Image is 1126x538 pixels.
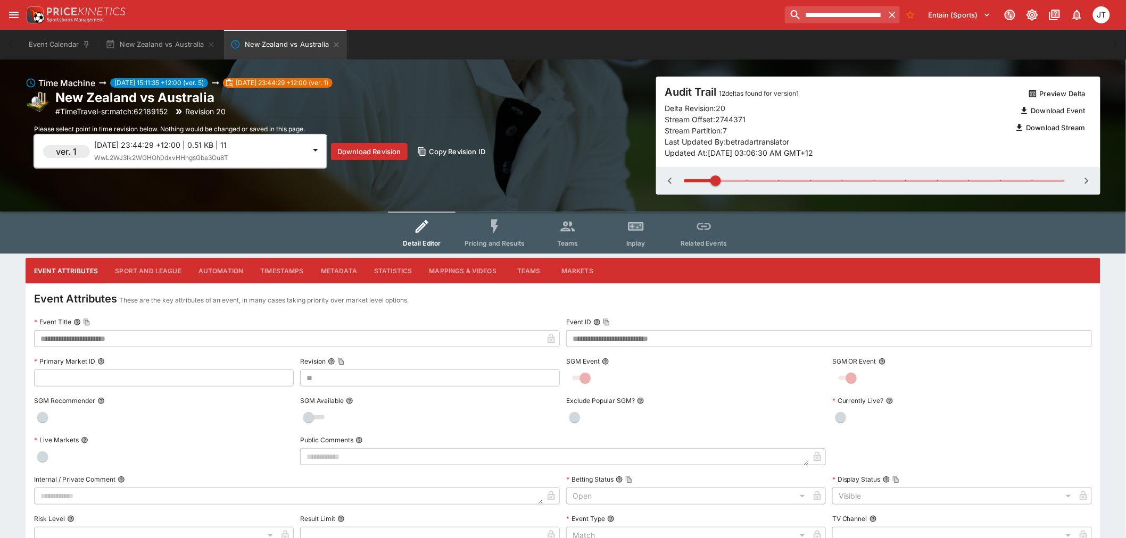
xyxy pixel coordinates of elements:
p: Public Comments [300,435,353,444]
span: 12 deltas found for version 1 [719,89,799,97]
h2: Copy To Clipboard [55,89,226,106]
button: Statistics [366,258,421,283]
span: Please select point in time revision below. Nothing would be changed or saved in this page. [34,125,305,133]
p: Stream Offset: 2744371 Stream Partition: 7 Last Updated By: betradartranslator Updated At: [DATE]... [665,114,1009,158]
button: Download Stream [1009,119,1092,136]
button: Connected to PK [1000,5,1020,24]
button: SGM Event [602,358,609,365]
button: Exclude Popular SGM? [637,397,644,405]
p: TV Channel [832,514,867,523]
span: [DATE] 23:44:29 +12:00 (ver. 1) [231,78,333,88]
p: Event Type [566,514,605,523]
div: Open [566,487,809,505]
button: Mappings & Videos [421,258,506,283]
span: Related Events [681,239,727,247]
button: RevisionCopy To Clipboard [328,358,335,365]
p: Primary Market ID [34,357,95,366]
p: These are the key attributes of an event, in many cases taking priority over market level options. [119,295,409,306]
p: Event Title [34,317,71,326]
p: [DATE] 23:44:29 +12:00 | 0.51 KB | 11 [94,139,305,150]
button: Sport and League [106,258,189,283]
button: Automation [190,258,252,283]
button: Preview Delta [1023,85,1092,102]
div: Visible [832,487,1075,505]
button: No Bookmarks [902,6,919,23]
p: Exclude Popular SGM? [566,396,635,405]
img: Sportsbook Management [47,18,104,22]
input: search [785,6,884,23]
button: Markets [553,258,602,283]
button: Display StatusCopy To Clipboard [883,476,890,483]
p: Display Status [832,475,881,484]
button: Currently Live? [886,397,893,405]
p: Live Markets [34,435,79,444]
button: Internal / Private Comment [118,476,125,483]
button: Event Type [607,515,615,523]
p: Risk Level [34,514,65,523]
button: Copy To Clipboard [625,476,633,483]
img: cricket.png [26,90,51,116]
p: SGM Event [566,357,600,366]
div: Joshua Thomson [1093,6,1110,23]
button: TV Channel [870,515,877,523]
button: New Zealand vs Australia [99,30,222,60]
button: Risk Level [67,515,74,523]
span: Inplay [626,239,645,247]
p: Internal / Private Comment [34,475,115,484]
button: Toggle light/dark mode [1023,5,1042,24]
button: SGM Recommender [97,397,105,405]
button: open drawer [4,5,23,24]
p: Betting Status [566,475,614,484]
button: Betting StatusCopy To Clipboard [616,476,623,483]
img: PriceKinetics [47,7,126,15]
button: Result Limit [337,515,345,523]
button: New Zealand vs Australia [224,30,347,60]
span: Pricing and Results [465,239,525,247]
p: Revision [300,357,326,366]
button: Copy Revision ID [412,143,492,160]
span: WwL2WJ3lk2WGHOh0dxvHHhgsGba3Ou8T [94,154,228,162]
button: Event TitleCopy To Clipboard [73,318,81,326]
button: Live Markets [81,436,88,444]
button: Copy To Clipboard [603,318,610,326]
button: Download Revision [331,143,408,160]
div: Event type filters [388,212,738,254]
button: Copy To Clipboard [83,318,90,326]
p: Result Limit [300,514,335,523]
button: SGM OR Event [879,358,886,365]
img: PriceKinetics Logo [23,4,45,26]
button: Copy To Clipboard [337,358,345,365]
span: Teams [557,239,578,247]
button: Select Tenant [922,6,997,23]
p: SGM Available [300,396,344,405]
p: Event ID [566,317,591,326]
button: Copy To Clipboard [892,476,900,483]
button: Teams [505,258,553,283]
button: Joshua Thomson [1090,3,1113,27]
p: SGM OR Event [832,357,876,366]
p: Delta Revision: 20 [665,103,725,114]
button: Timestamps [252,258,312,283]
h6: Time Machine [38,77,95,89]
span: Detail Editor [403,239,441,247]
h6: ver. 1 [56,145,77,158]
p: Copy To Clipboard [55,106,168,117]
h4: Audit Trail [665,85,1009,99]
h4: Event Attributes [34,292,117,306]
button: Public Comments [355,436,363,444]
button: Event IDCopy To Clipboard [593,318,601,326]
button: SGM Available [346,397,353,405]
p: Currently Live? [832,396,884,405]
button: Event Attributes [26,258,106,283]
button: Primary Market ID [97,358,105,365]
button: Metadata [312,258,366,283]
button: Download Event [1014,102,1092,119]
button: Event Calendar [22,30,97,60]
p: SGM Recommender [34,396,95,405]
p: Revision 20 [185,106,226,117]
button: Documentation [1045,5,1064,24]
span: [DATE] 15:11:35 +12:00 (ver. 5) [110,78,208,88]
button: Notifications [1067,5,1087,24]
